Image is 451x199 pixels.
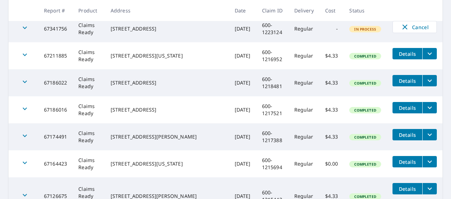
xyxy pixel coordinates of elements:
[111,79,223,86] div: [STREET_ADDRESS]
[229,69,256,96] td: [DATE]
[229,123,256,150] td: [DATE]
[422,102,437,113] button: filesDropdownBtn-67186016
[289,42,319,69] td: Regular
[392,102,422,113] button: detailsBtn-67186016
[38,42,73,69] td: 67211885
[392,48,422,59] button: detailsBtn-67211885
[392,129,422,140] button: detailsBtn-67174491
[350,162,380,167] span: Completed
[392,183,422,194] button: detailsBtn-67126675
[350,54,380,59] span: Completed
[392,21,437,33] button: Cancel
[38,150,73,177] td: 67164423
[229,96,256,123] td: [DATE]
[73,69,105,96] td: Claims Ready
[229,150,256,177] td: [DATE]
[256,15,289,42] td: 600-1223124
[350,81,380,86] span: Completed
[350,27,380,32] span: In Process
[350,108,380,113] span: Completed
[422,75,437,86] button: filesDropdownBtn-67186022
[422,156,437,167] button: filesDropdownBtn-67164423
[350,135,380,140] span: Completed
[289,123,319,150] td: Regular
[289,96,319,123] td: Regular
[397,158,418,165] span: Details
[422,129,437,140] button: filesDropdownBtn-67174491
[38,69,73,96] td: 67186022
[229,42,256,69] td: [DATE]
[256,150,289,177] td: 600-1215694
[38,123,73,150] td: 67174491
[350,194,380,199] span: Completed
[422,48,437,59] button: filesDropdownBtn-67211885
[73,96,105,123] td: Claims Ready
[392,75,422,86] button: detailsBtn-67186022
[397,131,418,138] span: Details
[256,69,289,96] td: 600-1218481
[289,69,319,96] td: Regular
[289,15,319,42] td: Regular
[111,133,223,140] div: [STREET_ADDRESS][PERSON_NAME]
[397,77,418,84] span: Details
[397,104,418,111] span: Details
[38,96,73,123] td: 67186016
[422,183,437,194] button: filesDropdownBtn-67126675
[289,150,319,177] td: Regular
[397,50,418,57] span: Details
[319,96,344,123] td: $4.33
[73,123,105,150] td: Claims Ready
[319,150,344,177] td: $0.00
[111,106,223,113] div: [STREET_ADDRESS]
[256,42,289,69] td: 600-1216952
[38,15,73,42] td: 67341756
[400,23,429,31] span: Cancel
[111,160,223,167] div: [STREET_ADDRESS][US_STATE]
[392,156,422,167] button: detailsBtn-67164423
[73,42,105,69] td: Claims Ready
[111,25,223,32] div: [STREET_ADDRESS]
[397,185,418,192] span: Details
[319,69,344,96] td: $4.33
[111,52,223,59] div: [STREET_ADDRESS][US_STATE]
[73,15,105,42] td: Claims Ready
[319,123,344,150] td: $4.33
[256,96,289,123] td: 600-1217521
[319,15,344,42] td: -
[229,15,256,42] td: [DATE]
[319,42,344,69] td: $4.33
[256,123,289,150] td: 600-1217388
[73,150,105,177] td: Claims Ready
